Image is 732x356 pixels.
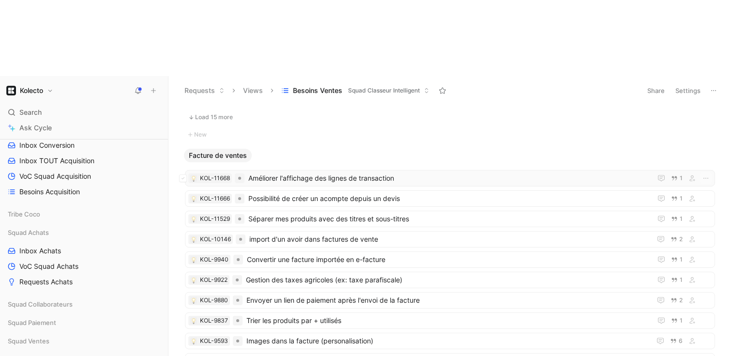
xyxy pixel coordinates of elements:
[246,274,648,286] span: Gestion des taxes agricoles (ex: taxe parafiscale)
[200,234,231,244] div: KOL-10146
[191,318,197,324] img: 💡
[669,214,685,224] button: 1
[19,156,94,166] span: Inbox TOUT Acquisition
[19,171,91,181] span: VoC Squad Acquisition
[669,315,685,326] button: 1
[185,312,715,329] a: 💡KOL-9837Trier les produits par + utilisés1
[4,84,56,97] button: KolectoKolecto
[248,193,648,204] span: Possibilité de créer un acompte depuis un devis
[190,216,197,222] button: 💡
[4,105,164,120] div: Search
[185,170,715,186] a: 💡KOL-11668Améliorer l'affichage des lignes de transaction1
[185,190,715,207] a: 💡KOL-11666Possibilité de créer un acompte depuis un devis1
[185,211,715,227] a: 💡KOL-11529Séparer mes produits avec des titres et sous-titres1
[643,84,669,97] button: Share
[200,316,228,325] div: KOL-9837
[4,297,164,311] div: Squad Collaborateurs
[185,292,715,309] a: 💡KOL-9880Envoyer un lien de paiement après l'envoi de la facture2
[191,278,197,283] img: 💡
[200,173,230,183] div: KOL-11668
[679,297,683,303] span: 2
[249,233,647,245] span: import d'un avoir dans factures de vente
[4,275,164,289] a: Requests Achats
[4,185,164,199] a: Besoins Acquisition
[4,315,164,333] div: Squad Paiement
[4,334,164,348] div: Squad Ventes
[19,140,75,150] span: Inbox Conversion
[4,169,164,184] a: VoC Squad Acquisition
[19,246,61,256] span: Inbox Achats
[671,84,705,97] button: Settings
[190,317,197,324] button: 💡
[19,262,78,271] span: VoC Squad Achats
[200,194,230,203] div: KOL-11666
[669,275,685,285] button: 1
[680,318,683,324] span: 1
[8,209,40,219] span: Tribe Coco
[8,228,49,237] span: Squad Achats
[4,225,164,289] div: Squad AchatsInbox AchatsVoC Squad AchatsRequests Achats
[20,86,43,95] h1: Kolecto
[6,86,16,95] img: Kolecto
[248,172,648,184] span: Améliorer l'affichage des lignes de transaction
[8,336,49,346] span: Squad Ventes
[669,254,685,265] button: 1
[191,298,197,304] img: 💡
[4,104,164,199] div: Tribe GrowthInbox Lead GenInbox ConversionInbox TOUT AcquisitionVoC Squad AcquisitionBesoins Acqu...
[277,83,434,98] button: Besoins VentesSquad Classeur Intelligent
[184,149,252,162] button: Facture de ventes
[4,154,164,168] a: Inbox TOUT Acquisition
[185,251,715,268] a: 💡KOL-9940Convertir une facture importée en e-facture1
[190,338,197,344] div: 💡
[8,299,73,309] span: Squad Collaborateurs
[4,297,164,314] div: Squad Collaborateurs
[200,336,228,346] div: KOL-9593
[189,151,247,160] span: Facture de ventes
[4,121,164,135] a: Ask Cycle
[680,257,683,263] span: 1
[19,277,73,287] span: Requests Achats
[200,214,230,224] div: KOL-11529
[200,275,228,285] div: KOL-9922
[200,295,228,305] div: KOL-9880
[4,225,164,240] div: Squad Achats
[293,86,342,95] span: Besoins Ventes
[191,339,197,344] img: 💡
[679,338,683,344] span: 6
[4,315,164,330] div: Squad Paiement
[190,297,197,304] div: 💡
[190,277,197,283] button: 💡
[679,236,683,242] span: 2
[8,318,56,327] span: Squad Paiement
[669,173,685,184] button: 1
[4,207,164,224] div: Tribe Coco
[669,295,685,306] button: 2
[191,237,197,243] img: 💡
[19,187,80,197] span: Besoins Acquisition
[19,107,42,118] span: Search
[185,231,715,248] a: 💡KOL-10146import d'un avoir dans factures de vente2
[248,213,648,225] span: Séparer mes produits avec des titres et sous-titres
[190,256,197,263] button: 💡
[247,254,648,265] span: Convertir une facture importée en e-facture
[4,207,164,221] div: Tribe Coco
[184,129,716,140] button: New
[190,195,197,202] button: 💡
[185,333,715,349] a: 💡KOL-9593Images dans la facture (personalisation)6
[19,122,52,134] span: Ask Cycle
[4,259,164,274] a: VoC Squad Achats
[191,176,197,182] img: 💡
[246,294,647,306] span: Envoyer un lien de paiement après l'envoi de la facture
[669,193,685,204] button: 1
[200,255,229,264] div: KOL-9940
[348,86,420,95] span: Squad Classeur Intelligent
[191,217,197,222] img: 💡
[680,277,683,283] span: 1
[185,272,715,288] a: 💡KOL-9922Gestion des taxes agricoles (ex: taxe parafiscale)1
[4,138,164,153] a: Inbox Conversion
